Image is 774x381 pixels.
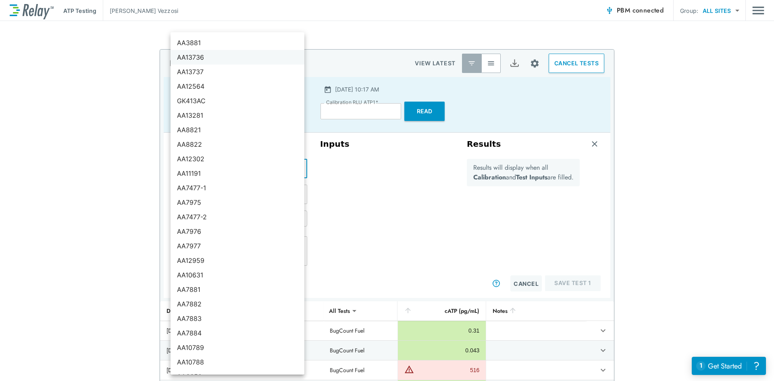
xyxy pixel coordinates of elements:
[171,181,304,195] li: AA7477-1
[171,253,304,268] li: AA12959
[171,239,304,253] li: AA7977
[171,137,304,152] li: AA8822
[171,224,304,239] li: AA7976
[171,297,304,311] li: AA7882
[171,282,304,297] li: AA7881
[171,94,304,108] li: GK413AC
[171,65,304,79] li: AA13737
[171,311,304,326] li: AA7883
[171,326,304,340] li: AA7884
[171,166,304,181] li: AA11191
[171,340,304,355] li: AA10789
[171,152,304,166] li: AA12302
[171,195,304,210] li: AA7975
[171,108,304,123] li: AA13281
[171,79,304,94] li: AA12564
[171,123,304,137] li: AA8821
[171,268,304,282] li: AA10631
[171,50,304,65] li: AA13736
[171,210,304,224] li: AA7477-2
[171,355,304,369] li: AA10788
[692,357,766,375] iframe: Resource center
[171,35,304,50] li: AA3881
